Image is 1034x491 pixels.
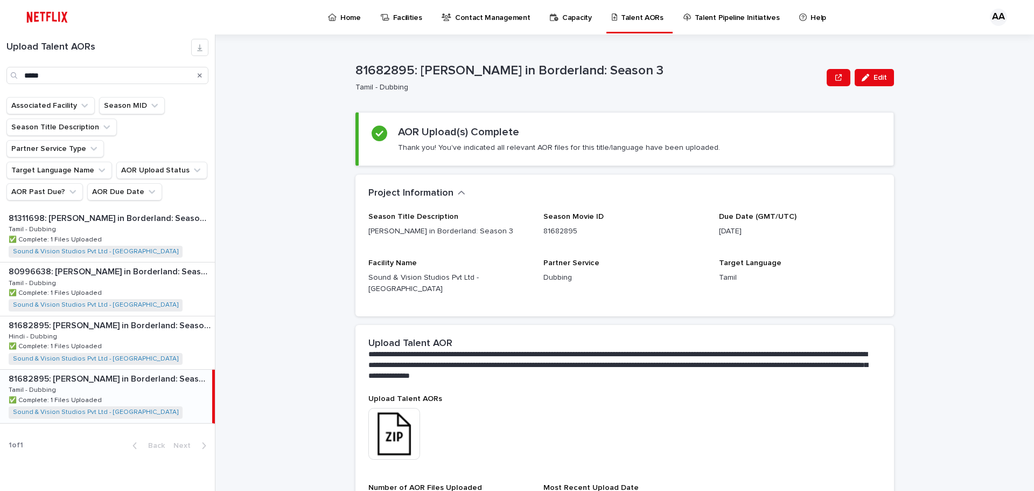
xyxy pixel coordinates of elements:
[173,442,197,449] span: Next
[9,395,104,404] p: ✅ Complete: 1 Files Uploaded
[13,301,178,309] a: Sound & Vision Studios Pvt Ltd - [GEOGRAPHIC_DATA]
[6,119,117,136] button: Season Title Description
[398,126,519,139] h2: AOR Upload(s) Complete
[9,384,58,394] p: Tamil - Dubbing
[990,9,1007,26] div: AA
[13,248,178,255] a: Sound & Vision Studios Pvt Ltd - [GEOGRAPHIC_DATA]
[368,272,530,295] p: Sound & Vision Studios Pvt Ltd - [GEOGRAPHIC_DATA]
[13,355,178,363] a: Sound & Vision Studios Pvt Ltd - [GEOGRAPHIC_DATA]
[543,259,599,267] span: Partner Service
[6,42,191,53] h1: Upload Talent AORs
[22,6,73,28] img: ifQbXi3ZQGMSEF7WDB7W
[9,234,104,244] p: ✅ Complete: 1 Files Uploaded
[543,272,705,283] p: Dubbing
[142,442,165,449] span: Back
[368,259,417,267] span: Facility Name
[6,97,95,114] button: Associated Facility
[169,441,215,451] button: Next
[99,97,165,114] button: Season MID
[719,213,797,220] span: Due Date (GMT/UTC)
[6,140,104,157] button: Partner Service Type
[719,226,881,237] p: [DATE]
[9,224,58,233] p: Tamil - Dubbing
[368,226,530,237] p: [PERSON_NAME] in Borderland: Season 3
[368,188,465,199] button: Project Information
[13,409,178,416] a: Sound & Vision Studios Pvt Ltd - [GEOGRAPHIC_DATA]
[719,272,881,283] p: Tamil
[719,259,781,267] span: Target Language
[116,162,207,179] button: AOR Upload Status
[355,83,818,92] p: Tamil - Dubbing
[124,441,169,451] button: Back
[6,67,208,84] input: Search
[6,162,112,179] button: Target Language Name
[355,63,822,79] p: 81682895: [PERSON_NAME] in Borderland: Season 3
[9,265,213,277] p: 80996638: [PERSON_NAME] in Borderland: Season 1
[9,211,213,224] p: 81311698: [PERSON_NAME] in Borderland: Season 2
[368,188,453,199] h2: Project Information
[398,143,720,153] p: Thank you! You've indicated all relevant AOR files for this title/language have been uploaded.
[9,287,104,297] p: ✅ Complete: 1 Files Uploaded
[9,319,213,331] p: 81682895: [PERSON_NAME] in Borderland: Season 3
[855,69,894,86] button: Edit
[9,372,210,384] p: 81682895: [PERSON_NAME] in Borderland: Season 3
[368,338,452,350] h2: Upload Talent AOR
[6,183,83,200] button: AOR Past Due?
[368,213,458,220] span: Season Title Description
[9,278,58,287] p: Tamil - Dubbing
[87,183,162,200] button: AOR Due Date
[9,331,59,341] p: Hindi - Dubbing
[9,341,104,350] p: ✅ Complete: 1 Files Uploaded
[543,213,604,220] span: Season Movie ID
[874,74,887,81] span: Edit
[543,226,705,237] p: 81682895
[368,395,442,403] span: Upload Talent AORs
